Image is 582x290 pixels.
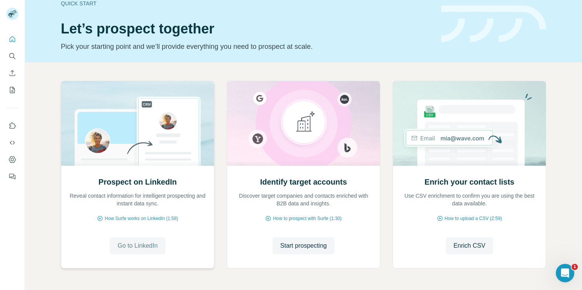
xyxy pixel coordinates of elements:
h2: Identify target accounts [260,177,347,187]
button: Search [6,49,18,63]
button: Use Surfe API [6,136,18,150]
h2: Prospect on LinkedIn [99,177,177,187]
button: My lists [6,83,18,97]
h2: Enrich your contact lists [425,177,514,187]
img: banner [441,5,546,43]
iframe: Intercom live chat [556,264,574,282]
button: Go to LinkedIn [110,237,165,254]
span: 1 [572,264,578,270]
span: How Surfe works on LinkedIn (1:58) [105,215,178,222]
button: Feedback [6,170,18,183]
span: How to upload a CSV (2:59) [445,215,502,222]
button: Start prospecting [273,237,334,254]
p: Use CSV enrichment to confirm you are using the best data available. [401,192,538,207]
button: Enrich CSV [6,66,18,80]
p: Pick your starting point and we’ll provide everything you need to prospect at scale. [61,41,432,52]
h1: Let’s prospect together [61,21,432,37]
button: Use Surfe on LinkedIn [6,119,18,133]
span: Start prospecting [280,241,327,250]
img: Identify target accounts [227,81,380,166]
img: Enrich your contact lists [393,81,546,166]
button: Quick start [6,32,18,46]
button: Enrich CSV [446,237,493,254]
span: Enrich CSV [453,241,485,250]
span: How to prospect with Surfe (1:30) [273,215,341,222]
button: Dashboard [6,153,18,167]
p: Reveal contact information for intelligent prospecting and instant data sync. [69,192,206,207]
img: Prospect on LinkedIn [61,81,214,166]
p: Discover target companies and contacts enriched with B2B data and insights. [235,192,372,207]
span: Go to LinkedIn [117,241,157,250]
